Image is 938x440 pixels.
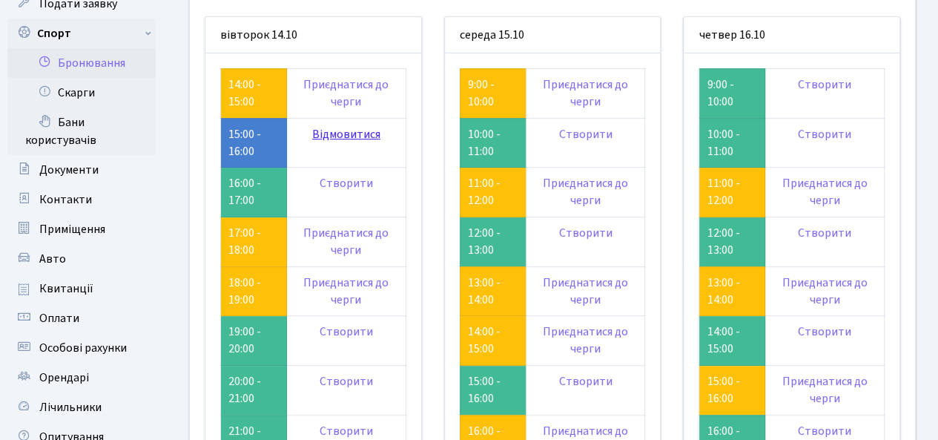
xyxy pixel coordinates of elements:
[558,126,612,142] a: Створити
[228,275,261,308] a: 18:00 - 19:00
[460,217,526,267] td: 12:00 - 13:00
[7,333,156,363] a: Особові рахунки
[707,373,739,407] a: 15:00 - 16:00
[7,155,156,185] a: Документи
[798,76,851,93] a: Створити
[707,175,739,208] a: 11:00 - 12:00
[39,162,99,178] span: Документи
[39,370,89,386] span: Орендарі
[303,76,389,110] a: Приєднатися до черги
[221,366,287,416] td: 20:00 - 21:00
[7,214,156,244] a: Приміщення
[798,126,851,142] a: Створити
[7,274,156,303] a: Квитанції
[312,126,380,142] a: Відмовитися
[699,316,765,366] td: 14:00 - 15:00
[543,76,628,110] a: Приєднатися до черги
[699,68,765,118] td: 9:00 - 10:00
[7,185,156,214] a: Контакти
[320,175,373,191] a: Створити
[39,340,127,356] span: Особові рахунки
[7,244,156,274] a: Авто
[39,399,102,416] span: Лічильники
[460,366,526,416] td: 15:00 - 16:00
[543,275,628,308] a: Приєднатися до черги
[798,324,851,340] a: Створити
[798,423,851,439] a: Створити
[7,19,156,48] a: Спорт
[228,225,261,258] a: 17:00 - 18:00
[558,373,612,390] a: Створити
[707,275,739,308] a: 13:00 - 14:00
[445,17,661,53] div: середа 15.10
[798,225,851,241] a: Створити
[7,303,156,333] a: Оплати
[320,423,373,439] a: Створити
[320,373,373,390] a: Створити
[7,108,156,155] a: Бани користувачів
[699,118,765,168] td: 10:00 - 11:00
[543,324,628,357] a: Приєднатися до черги
[221,316,287,366] td: 19:00 - 20:00
[39,251,66,267] span: Авто
[7,48,156,78] a: Бронювання
[39,191,92,208] span: Контакти
[303,275,389,308] a: Приєднатися до черги
[221,168,287,217] td: 16:00 - 17:00
[468,324,501,357] a: 14:00 - 15:00
[468,76,495,110] a: 9:00 - 10:00
[39,280,93,297] span: Квитанції
[205,17,421,53] div: вівторок 14.10
[782,275,868,308] a: Приєднатися до черги
[684,17,899,53] div: четвер 16.10
[39,310,79,326] span: Оплати
[543,175,628,208] a: Приєднатися до черги
[782,373,868,407] a: Приєднатися до черги
[320,324,373,340] a: Створити
[460,118,526,168] td: 10:00 - 11:00
[782,175,868,208] a: Приєднатися до черги
[303,225,389,258] a: Приєднатися до черги
[7,78,156,108] a: Скарги
[228,76,261,110] a: 14:00 - 15:00
[468,175,501,208] a: 11:00 - 12:00
[699,217,765,267] td: 12:00 - 13:00
[558,225,612,241] a: Створити
[7,393,156,422] a: Лічильники
[39,221,105,237] span: Приміщення
[7,363,156,393] a: Орендарі
[228,126,261,160] a: 15:00 - 16:00
[468,275,501,308] a: 13:00 - 14:00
